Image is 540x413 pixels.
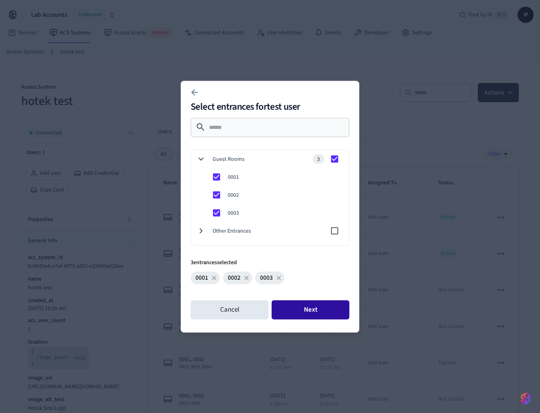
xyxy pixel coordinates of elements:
[191,271,220,284] div: 0001
[191,102,349,111] h2: Select entrances for test user
[191,258,349,267] p: 3 entrance s selected
[213,155,313,163] span: Guest Rooms
[213,227,330,235] span: Other Entrances
[255,273,278,283] span: 0003
[188,222,349,240] div: Other Entrances
[188,204,349,222] div: 0003
[255,271,284,284] div: 0003
[521,392,530,405] img: SeamLogoGradient.69752ec5.svg
[272,300,349,319] button: Next
[314,155,323,163] span: 3
[191,300,268,319] button: Cancel
[191,273,213,283] span: 0001
[188,150,349,168] div: Guest Rooms3
[228,209,343,217] span: 0003
[223,271,252,284] div: 0002
[228,173,343,181] span: 0001
[223,273,245,283] span: 0002
[188,168,349,186] div: 0001
[188,186,349,204] div: 0002
[228,191,343,199] span: 0002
